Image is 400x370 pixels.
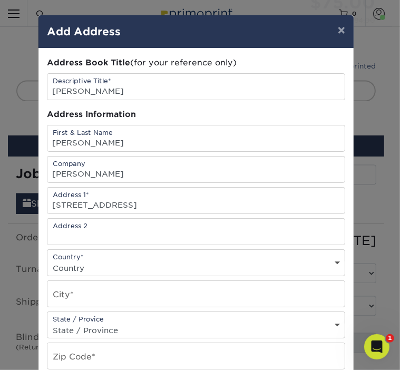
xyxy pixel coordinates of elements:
div: Address Information [47,109,345,121]
span: 1 [386,334,394,343]
iframe: Intercom live chat [364,334,389,359]
div: (for your reference only) [47,57,345,69]
span: Address Book Title [47,57,130,67]
button: × [329,15,354,45]
h4: Add Address [47,24,345,40]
